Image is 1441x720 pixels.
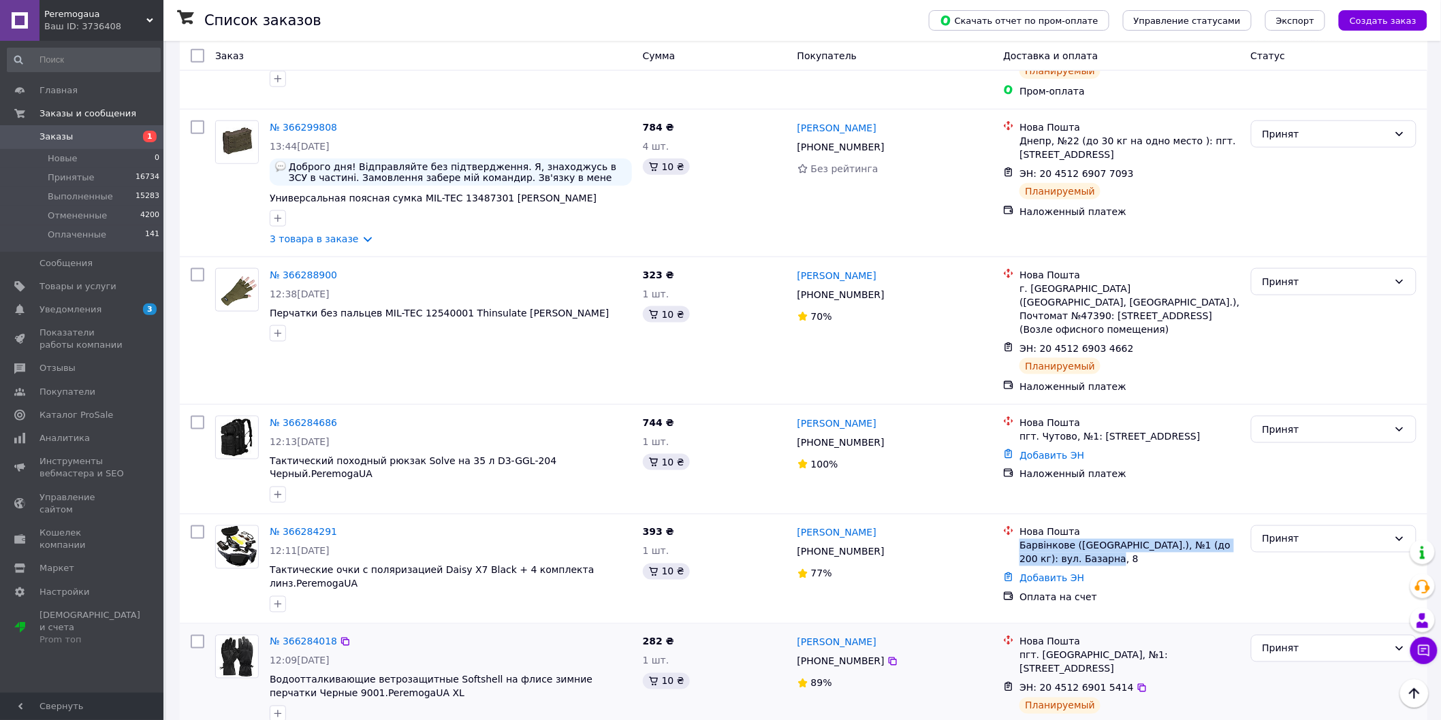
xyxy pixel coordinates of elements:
[215,525,259,569] a: Фото товару
[39,609,140,647] span: [DEMOGRAPHIC_DATA] и счета
[1410,637,1438,664] button: Чат с покупателем
[215,416,259,459] a: Фото товару
[136,191,159,203] span: 15283
[39,634,140,646] div: Prom топ
[48,229,106,241] span: Оплаченные
[44,20,163,33] div: Ваш ID: 3736408
[1134,16,1241,26] span: Управление статусами
[216,121,258,163] img: Фото товару
[643,306,690,323] div: 10 ₴
[215,635,259,678] a: Фото товару
[643,563,690,580] div: 10 ₴
[39,257,93,269] span: Сообщения
[39,131,73,143] span: Заказы
[39,108,136,120] span: Заказы и сообщения
[643,546,669,557] span: 1 шт.
[39,386,95,398] span: Покупатели
[39,84,78,97] span: Главная
[217,416,257,459] img: Фото товару
[1263,641,1389,656] div: Принят
[1019,429,1239,443] div: пгт. Чутово, №1: [STREET_ADDRESS]
[643,289,669,299] span: 1 шт.
[39,527,126,551] span: Кошелек компании
[143,304,157,315] span: 3
[797,121,876,135] a: [PERSON_NAME]
[1350,16,1416,26] span: Создать заказ
[39,327,126,351] span: Показатели работы компании
[39,586,89,598] span: Настройки
[643,269,674,280] span: 323 ₴
[1019,63,1100,79] div: Планируемый
[1003,50,1098,61] span: Доставка и оплата
[217,636,257,678] img: Фото товару
[1019,343,1134,354] span: ЭН: 20 4512 6903 4662
[1019,205,1239,218] div: Наложенный платеж
[1019,416,1239,429] div: Нова Пошта
[1400,679,1429,708] button: Наверх
[48,152,78,165] span: Новые
[136,171,159,184] span: 16734
[797,50,857,61] span: Покупатель
[811,163,878,174] span: Без рейтинга
[1339,10,1427,31] button: Создать заказ
[39,562,74,574] span: Маркет
[270,141,330,152] span: 13:44[DATE]
[39,432,90,444] span: Аналитика
[270,417,337,428] a: № 366284686
[270,233,359,244] a: 3 товара в заказе
[1276,16,1314,26] span: Экспорт
[270,455,556,480] a: Тактический походный рюкзак Solve на 35 л D3-GGL-204 Черный.PeremogaUA
[140,210,159,222] span: 4200
[39,362,76,374] span: Отзывы
[1019,134,1239,161] div: Днепр, №22 (до 30 кг на одно место ): пгт. [STREET_ADDRESS]
[643,655,669,666] span: 1 шт.
[643,50,676,61] span: Сумма
[643,454,690,470] div: 10 ₴
[1019,380,1239,393] div: Наложенный платеж
[1019,635,1239,649] div: Нова Пошта
[1019,698,1100,714] div: Планируемый
[270,546,330,557] span: 12:11[DATE]
[215,50,244,61] span: Заказ
[39,280,116,293] span: Товары и услуги
[155,152,159,165] span: 0
[270,122,337,133] a: № 366299808
[1019,120,1239,134] div: Нова Пошта
[270,193,597,203] a: Универсальная поясная сумка MIL-TEC 13487301 [PERSON_NAME]
[643,417,674,428] span: 744 ₴
[1019,525,1239,539] div: Нова Пошта
[1019,282,1239,336] div: г. [GEOGRAPHIC_DATA] ([GEOGRAPHIC_DATA], [GEOGRAPHIC_DATA].), Почтомат №47390: [STREET_ADDRESS] (...
[1019,358,1100,374] div: Планируемый
[643,673,690,689] div: 10 ₴
[1019,268,1239,282] div: Нова Пошта
[643,436,669,447] span: 1 шт.
[1019,468,1239,481] div: Наложенный платеж
[797,416,876,430] a: [PERSON_NAME]
[940,14,1098,27] span: Скачать отчет по пром-оплате
[1325,14,1427,25] a: Создать заказ
[1019,168,1134,179] span: ЭН: 20 4512 6907 7093
[270,436,330,447] span: 12:13[DATE]
[795,433,887,452] div: [PHONE_NUMBER]
[217,526,257,568] img: Фото товару
[643,122,674,133] span: 784 ₴
[270,527,337,538] a: № 366284291
[797,269,876,282] a: [PERSON_NAME]
[1019,591,1239,604] div: Оплата на счет
[39,409,113,421] span: Каталог ProSale
[270,674,592,699] a: Водоотталкивающие ветрозащитные Softshell на флисе зимние перчатки Черные 9001.PeremogaUA XL
[811,568,832,579] span: 77%
[275,161,286,172] img: :speech_balloon:
[643,636,674,647] span: 282 ₴
[643,141,669,152] span: 4 шт.
[1019,183,1100,199] div: Планируемый
[48,171,95,184] span: Принятые
[795,652,887,671] div: [PHONE_NUMBER]
[270,308,609,318] span: Перчатки без пальцев MIL-TEC 12540001 Thinsulate [PERSON_NAME]
[39,304,101,316] span: Уведомления
[145,229,159,241] span: 141
[270,655,330,666] span: 12:09[DATE]
[48,191,113,203] span: Выполненные
[1019,683,1134,693] span: ЭН: 20 4512 6901 5414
